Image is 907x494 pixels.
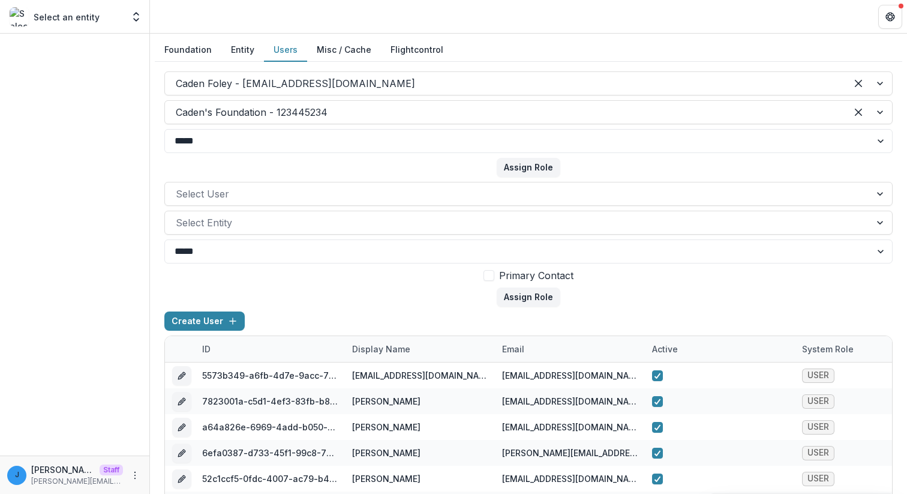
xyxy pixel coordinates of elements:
[345,336,495,362] div: Display Name
[172,392,191,411] button: edit
[352,395,421,408] div: [PERSON_NAME]
[195,343,218,355] div: ID
[645,336,795,362] div: Active
[202,472,338,485] div: 52c1ccf5-0fdc-4007-ac79-b456eefbd958
[502,421,638,433] div: [EMAIL_ADDRESS][DOMAIN_NAME]
[128,5,145,29] button: Open entity switcher
[345,343,418,355] div: Display Name
[172,444,191,463] button: edit
[128,468,142,483] button: More
[497,158,560,177] button: Assign Role
[202,447,338,459] div: 6efa0387-d733-45f1-99c8-7565e89e3db0
[31,463,95,476] p: [PERSON_NAME][EMAIL_ADDRESS][DOMAIN_NAME]
[502,369,638,382] div: [EMAIL_ADDRESS][DOMAIN_NAME]
[352,421,421,433] div: [PERSON_NAME]
[195,336,345,362] div: ID
[352,369,488,382] div: [EMAIL_ADDRESS][DOMAIN_NAME]
[100,465,123,475] p: Staff
[391,43,443,56] a: Flightcontrol
[172,418,191,437] button: edit
[264,38,307,62] button: Users
[807,396,829,406] span: USER
[502,395,638,408] div: [EMAIL_ADDRESS][DOMAIN_NAME]
[807,474,829,484] span: USER
[10,7,29,26] img: Select an entity
[202,395,338,408] div: 7823001a-c5d1-4ef3-83fb-b8bd4f50ab9c
[495,336,645,362] div: email
[172,366,191,385] button: edit
[878,5,902,29] button: Get Help
[202,369,338,382] div: 5573b349-a6fb-4d7e-9acc-730943fb045b
[807,448,829,458] span: USER
[849,74,868,93] div: Clear selected options
[15,471,19,479] div: jonah@trytemelio.com
[164,312,245,331] button: Create User
[155,38,221,62] button: Foundation
[807,370,829,381] span: USER
[221,38,264,62] button: Entity
[502,472,638,485] div: [EMAIL_ADDRESS][DOMAIN_NAME]
[34,11,100,23] p: Select an entity
[502,447,638,459] div: [PERSON_NAME][EMAIL_ADDRESS][DOMAIN_NAME]
[495,343,531,355] div: email
[849,103,868,122] div: Clear selected options
[499,268,573,283] span: Primary Contact
[352,447,421,459] div: [PERSON_NAME]
[31,476,123,487] p: [PERSON_NAME][EMAIL_ADDRESS][DOMAIN_NAME]
[172,469,191,489] button: edit
[352,472,421,485] div: [PERSON_NAME]
[307,38,381,62] button: Misc / Cache
[795,343,861,355] div: System Role
[807,422,829,432] span: USER
[497,288,560,307] button: Assign Role
[645,343,685,355] div: Active
[202,421,338,433] div: a64a826e-6969-4add-b050-b13618fb0a52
